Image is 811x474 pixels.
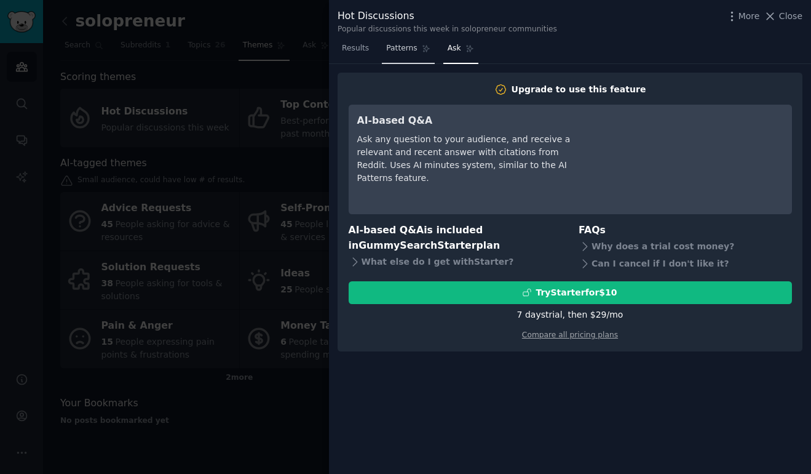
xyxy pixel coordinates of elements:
span: More [738,10,760,23]
h3: FAQs [579,223,792,238]
span: Close [779,10,802,23]
a: Ask [443,39,478,64]
div: What else do I get with Starter ? [349,253,562,270]
button: Close [764,10,802,23]
div: Can I cancel if I don't like it? [579,255,792,273]
div: Hot Discussions [338,9,557,24]
h3: AI-based Q&A [357,113,582,129]
button: More [726,10,760,23]
div: 7 days trial, then $ 29 /mo [517,308,623,321]
a: Patterns [382,39,434,64]
a: Results [338,39,373,64]
a: Compare all pricing plans [522,331,618,339]
div: Ask any question to your audience, and receive a relevant and recent answer with citations from R... [357,133,582,185]
button: TryStarterfor$10 [349,281,792,304]
div: Why does a trial cost money? [579,238,792,255]
div: Popular discussions this week in solopreneur communities [338,24,557,35]
div: Try Starter for $10 [536,286,617,299]
span: Results [342,43,369,54]
span: GummySearch Starter [358,239,476,251]
span: Patterns [386,43,417,54]
div: Upgrade to use this feature [512,83,646,96]
h3: AI-based Q&A is included in plan [349,223,562,253]
span: Ask [448,43,461,54]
